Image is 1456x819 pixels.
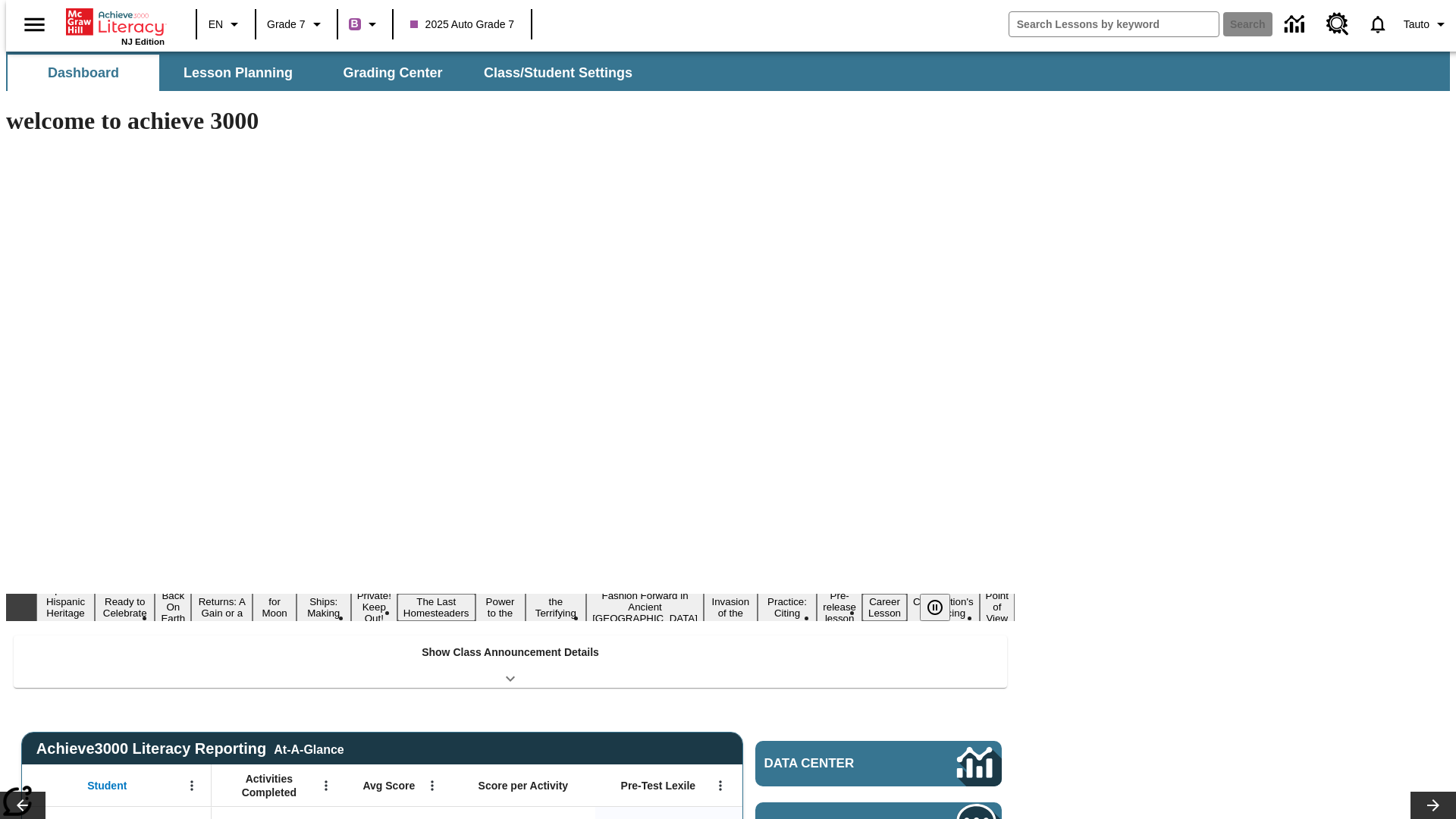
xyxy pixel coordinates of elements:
button: Slide 9 Solar Power to the People [475,582,526,632]
div: Home [66,5,165,46]
button: Slide 4 Free Returns: A Gain or a Drain? [191,582,253,632]
button: Boost Class color is purple. Change class color [343,11,388,38]
h1: welcome to achieve 3000 [6,107,1015,135]
span: Grade 7 [267,17,306,33]
span: 2025 Auto Grade 7 [410,17,515,33]
button: Open Menu [421,774,444,797]
button: Slide 15 Career Lesson [862,594,907,621]
div: At-A-Glance [274,740,344,757]
button: Slide 2 Get Ready to Celebrate Juneteenth! [95,582,155,632]
button: Slide 14 Pre-release lesson [817,588,862,626]
div: Pause [920,594,965,621]
button: Slide 16 The Constitution's Balancing Act [907,582,980,632]
a: Resource Center, Will open in new tab [1317,4,1358,45]
div: Show Class Announcement Details [14,635,1007,688]
a: Data Center [1276,4,1317,45]
span: B [351,14,359,33]
button: Lesson carousel, Next [1410,792,1456,819]
button: Grading Center [317,55,469,91]
button: Slide 5 Time for Moon Rules? [253,582,296,632]
button: Language: EN, Select a language [202,11,250,38]
span: Score per Activity [479,779,569,792]
a: Data Center [755,741,1002,786]
input: search field [1009,12,1219,36]
p: Show Class Announcement Details [422,645,599,661]
div: SubNavbar [6,52,1450,91]
button: Lesson Planning [162,55,314,91]
button: Slide 1 ¡Viva Hispanic Heritage Month! [36,582,95,632]
button: Dashboard [8,55,159,91]
span: EN [209,17,223,33]
button: Slide 17 Point of View [980,588,1015,626]
a: Notifications [1358,5,1398,44]
span: Activities Completed [219,772,319,799]
div: SubNavbar [6,55,646,91]
span: NJ Edition [121,37,165,46]
button: Slide 3 Back On Earth [155,588,191,626]
span: Data Center [764,756,906,771]
span: Avg Score [362,779,415,792]
button: Slide 13 Mixed Practice: Citing Evidence [758,582,817,632]
button: Slide 12 The Invasion of the Free CD [704,582,758,632]
button: Open Menu [709,774,732,797]
button: Slide 11 Fashion Forward in Ancient Rome [586,588,704,626]
span: Achieve3000 Literacy Reporting [36,740,344,758]
button: Slide 6 Cruise Ships: Making Waves [297,582,351,632]
button: Profile/Settings [1398,11,1456,38]
button: Slide 7 Private! Keep Out! [351,588,397,626]
a: Home [66,7,165,37]
button: Grade: Grade 7, Select a grade [261,11,332,38]
span: Pre-Test Lexile [621,779,696,792]
button: Pause [920,594,950,621]
span: Tauto [1404,17,1429,33]
button: Slide 8 The Last Homesteaders [397,594,475,621]
span: Student [87,779,127,792]
button: Slide 10 Attack of the Terrifying Tomatoes [526,582,587,632]
button: Open Menu [315,774,337,797]
button: Open side menu [12,2,57,47]
button: Open Menu [180,774,203,797]
button: Class/Student Settings [472,55,645,91]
